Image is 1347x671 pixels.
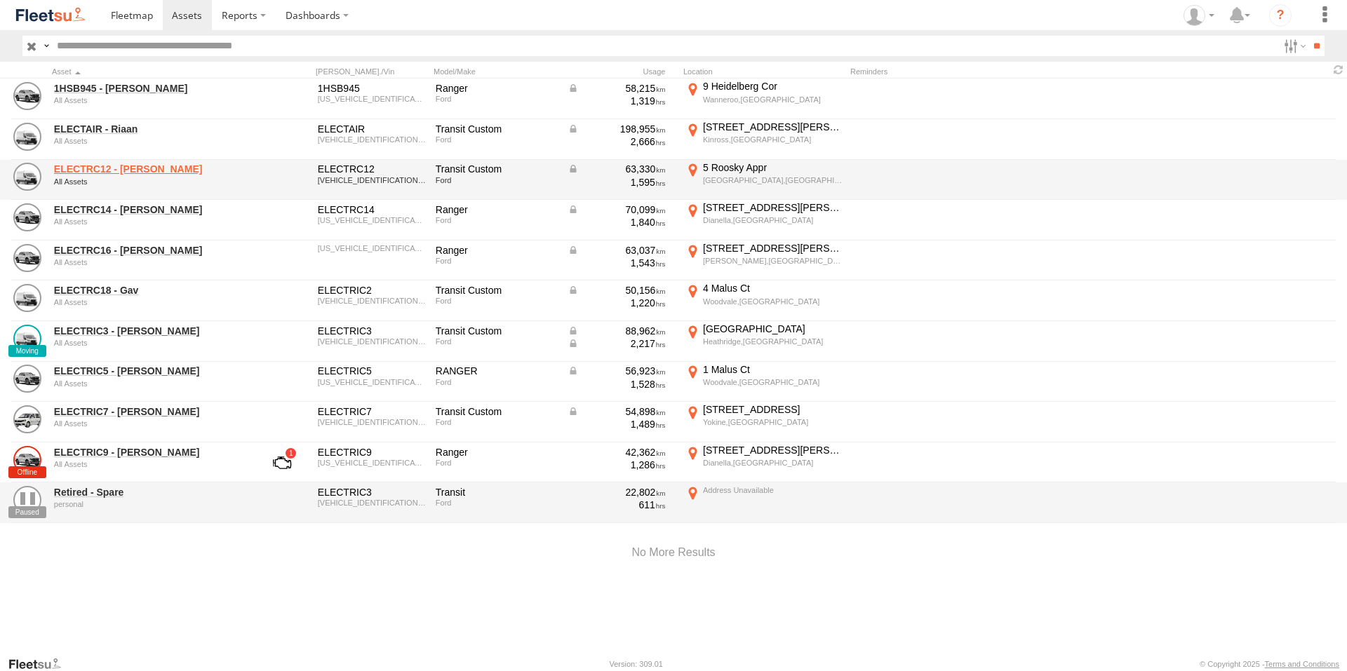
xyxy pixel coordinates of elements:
[13,82,41,110] a: View Asset Details
[318,135,426,144] div: WF0YXXTTGYNJ17812
[54,258,246,266] div: undefined
[703,175,843,185] div: [GEOGRAPHIC_DATA],[GEOGRAPHIC_DATA]
[318,297,426,305] div: WF0YXXTTGYMJ86128
[568,418,666,431] div: 1,489
[568,82,666,95] div: Data from Vehicle CANbus
[568,95,666,107] div: 1,319
[54,298,246,306] div: undefined
[54,217,246,226] div: undefined
[568,459,666,471] div: 1,286
[568,446,666,459] div: 42,362
[436,446,558,459] div: Ranger
[318,486,426,499] div: ELECTRIC3
[54,244,246,257] a: ELECTRC16 - [PERSON_NAME]
[850,67,1075,76] div: Reminders
[54,203,246,216] a: ELECTRC14 - [PERSON_NAME]
[318,499,426,507] div: WF0YXXTTGYLS21315
[1278,36,1308,56] label: Search Filter Options
[436,163,558,175] div: Transit Custom
[54,123,246,135] a: ELECTAIR - Riaan
[318,95,426,103] div: MNAUMAF50HW805362
[436,365,558,377] div: RANGER
[568,297,666,309] div: 1,220
[54,500,246,508] div: undefined
[13,123,41,151] a: View Asset Details
[436,499,558,507] div: Ford
[703,256,843,266] div: [PERSON_NAME],[GEOGRAPHIC_DATA]
[683,444,845,482] label: Click to View Current Location
[436,297,558,305] div: Ford
[436,337,558,346] div: Ford
[318,176,426,184] div: WF0YXXTTGYLS21315
[568,499,666,511] div: 611
[436,95,558,103] div: Ford
[568,405,666,418] div: Data from Vehicle CANbus
[436,459,558,467] div: Ford
[54,486,246,499] a: Retired - Spare
[54,446,246,459] a: ELECTRIC9 - [PERSON_NAME]
[568,337,666,350] div: Data from Vehicle CANbus
[54,339,246,347] div: undefined
[13,446,41,474] a: View Asset Details
[436,405,558,418] div: Transit Custom
[41,36,52,56] label: Search Query
[683,161,845,199] label: Click to View Current Location
[436,325,558,337] div: Transit Custom
[13,325,41,353] a: View Asset Details
[316,67,428,76] div: [PERSON_NAME]./Vin
[13,203,41,231] a: View Asset Details
[13,244,41,272] a: View Asset Details
[54,379,246,388] div: undefined
[568,203,666,216] div: Data from Vehicle CANbus
[54,325,246,337] a: ELECTRIC3 - [PERSON_NAME]
[436,284,558,297] div: Transit Custom
[565,67,678,76] div: Usage
[54,96,246,104] div: undefined
[318,203,426,216] div: ELECTRC14
[318,163,426,175] div: ELECTRC12
[703,297,843,306] div: Woodvale,[GEOGRAPHIC_DATA]
[54,365,246,377] a: ELECTRIC5 - [PERSON_NAME]
[436,135,558,144] div: Ford
[54,419,246,428] div: undefined
[703,95,843,104] div: Wanneroo,[GEOGRAPHIC_DATA]
[14,6,87,25] img: fleetsu-logo-horizontal.svg
[256,446,308,480] a: View Asset with Fault/s
[54,460,246,468] div: undefined
[703,377,843,387] div: Woodvale,[GEOGRAPHIC_DATA]
[436,123,558,135] div: Transit Custom
[318,446,426,459] div: ELECTRIC9
[54,405,246,418] a: ELECTRIC7 - [PERSON_NAME]
[568,325,666,337] div: Data from Vehicle CANbus
[436,203,558,216] div: Ranger
[703,201,843,214] div: [STREET_ADDRESS][PERSON_NAME]
[683,80,845,118] label: Click to View Current Location
[318,365,426,377] div: ELECTRIC5
[436,82,558,95] div: Ranger
[436,257,558,265] div: Ford
[568,365,666,377] div: Data from Vehicle CANbus
[703,323,843,335] div: [GEOGRAPHIC_DATA]
[568,216,666,229] div: 1,840
[436,244,558,257] div: Ranger
[436,486,558,499] div: Transit
[436,378,558,386] div: Ford
[318,325,426,337] div: ELECTRIC3
[318,418,426,426] div: WF0YXXTTGYKU87957
[54,177,246,186] div: undefined
[703,458,843,468] div: Dianella,[GEOGRAPHIC_DATA]
[1200,660,1339,668] div: © Copyright 2025 -
[318,337,426,346] div: WF0YXXTTGYLS21315
[683,323,845,360] label: Click to View Current Location
[683,363,845,401] label: Click to View Current Location
[683,121,845,158] label: Click to View Current Location
[318,82,426,95] div: 1HSB945
[568,176,666,189] div: 1,595
[8,657,72,671] a: Visit our Website
[318,216,426,224] div: MNAUMAF80GW574265
[318,378,426,386] div: MNAUMAF50FW514751
[13,284,41,312] a: View Asset Details
[703,242,843,255] div: [STREET_ADDRESS][PERSON_NAME]
[318,123,426,135] div: ELECTAIR
[703,363,843,376] div: 1 Malus Ct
